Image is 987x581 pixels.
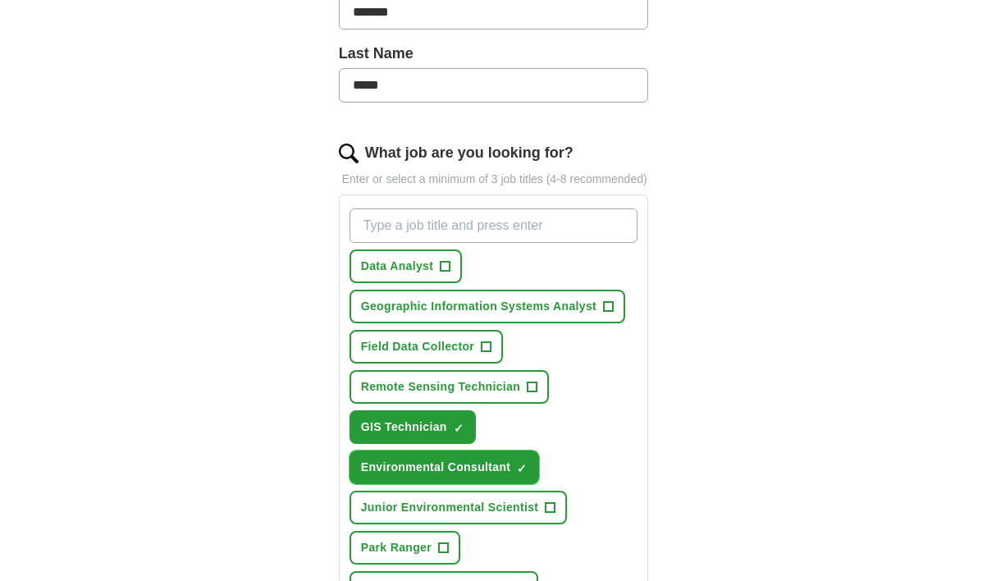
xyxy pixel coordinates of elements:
input: Type a job title and press enter [350,208,638,243]
span: GIS Technician [361,419,447,436]
button: Field Data Collector [350,330,503,364]
span: Data Analyst [361,258,434,275]
button: GIS Technician✓ [350,410,476,444]
label: Last Name [339,43,649,65]
span: Park Ranger [361,539,432,556]
span: Geographic Information Systems Analyst [361,298,596,315]
img: search.png [339,144,359,163]
span: Remote Sensing Technician [361,378,520,396]
button: Park Ranger [350,531,460,565]
button: Remote Sensing Technician [350,370,549,404]
span: Field Data Collector [361,338,474,355]
button: Geographic Information Systems Analyst [350,290,625,323]
button: Junior Environmental Scientist [350,491,568,524]
span: Environmental Consultant [361,459,511,476]
button: Environmental Consultant✓ [350,451,540,484]
button: Data Analyst [350,249,463,283]
label: What job are you looking for? [365,142,573,164]
span: ✓ [517,462,527,475]
p: Enter or select a minimum of 3 job titles (4-8 recommended) [339,171,649,188]
span: Junior Environmental Scientist [361,499,539,516]
span: ✓ [454,422,464,435]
